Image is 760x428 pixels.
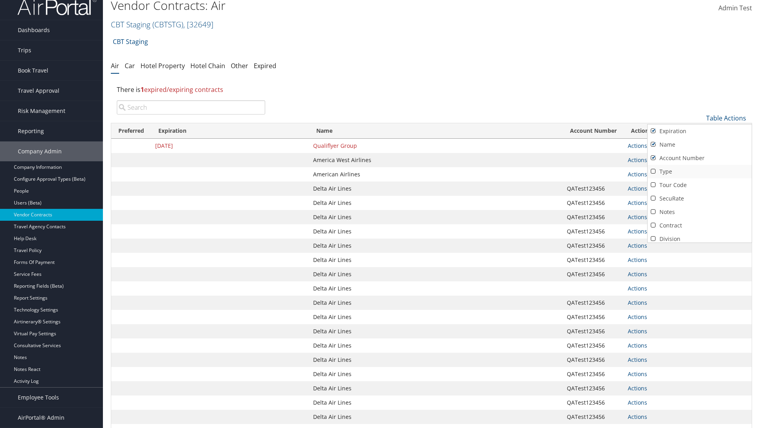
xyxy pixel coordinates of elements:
[18,81,59,101] span: Travel Approval
[18,121,44,141] span: Reporting
[648,124,752,138] a: Expiration
[648,192,752,205] a: SecuRate
[18,40,31,60] span: Trips
[18,61,48,80] span: Book Travel
[18,388,59,407] span: Employee Tools
[648,219,752,232] a: Contract
[18,101,65,121] span: Risk Management
[648,165,752,178] a: Type
[648,138,752,151] a: Name
[18,408,65,428] span: AirPortal® Admin
[648,151,752,165] a: Account Number
[648,205,752,219] a: Notes
[18,20,50,40] span: Dashboards
[648,232,752,246] a: Division
[648,178,752,192] a: Tour Code
[18,141,62,161] span: Company Admin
